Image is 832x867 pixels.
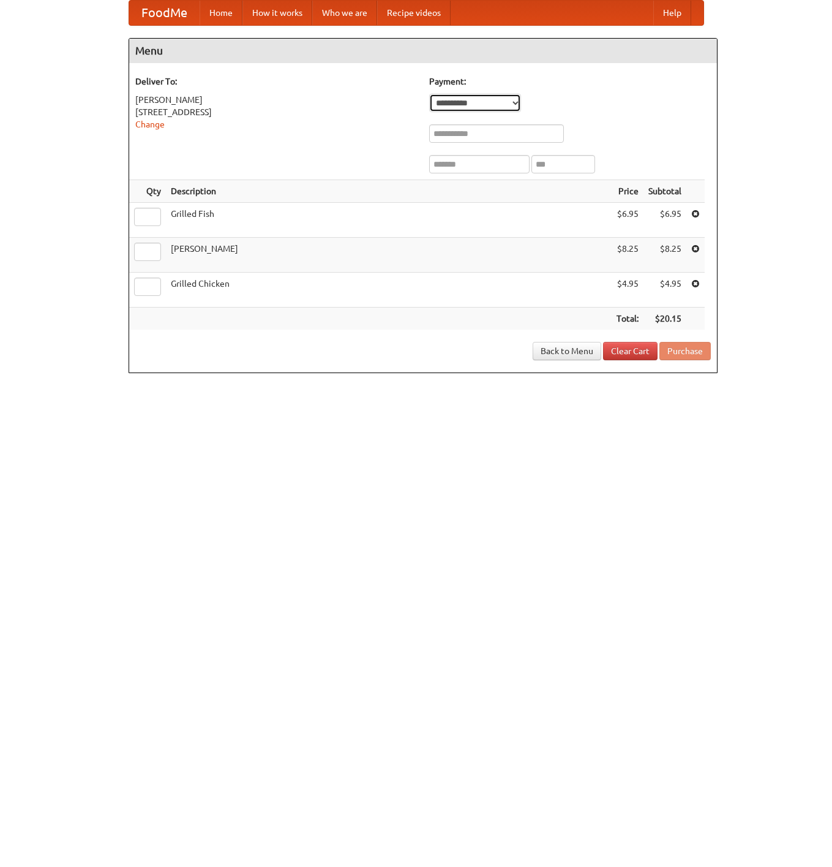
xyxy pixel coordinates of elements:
h5: Payment: [429,75,711,88]
td: $4.95 [643,273,686,308]
th: Total: [612,308,643,330]
th: Qty [129,180,166,203]
td: [PERSON_NAME] [166,238,612,273]
th: Subtotal [643,180,686,203]
td: Grilled Chicken [166,273,612,308]
a: Who we are [312,1,377,25]
th: Price [612,180,643,203]
h5: Deliver To: [135,75,417,88]
a: Clear Cart [603,342,658,360]
h4: Menu [129,39,717,63]
div: [STREET_ADDRESS] [135,106,417,118]
button: Purchase [659,342,711,360]
a: Home [200,1,242,25]
td: $6.95 [612,203,643,238]
td: Grilled Fish [166,203,612,238]
th: $20.15 [643,308,686,330]
a: Change [135,119,165,129]
div: [PERSON_NAME] [135,94,417,106]
a: FoodMe [129,1,200,25]
a: How it works [242,1,312,25]
a: Recipe videos [377,1,451,25]
td: $4.95 [612,273,643,308]
td: $8.25 [643,238,686,273]
th: Description [166,180,612,203]
a: Help [653,1,691,25]
a: Back to Menu [533,342,601,360]
td: $8.25 [612,238,643,273]
td: $6.95 [643,203,686,238]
